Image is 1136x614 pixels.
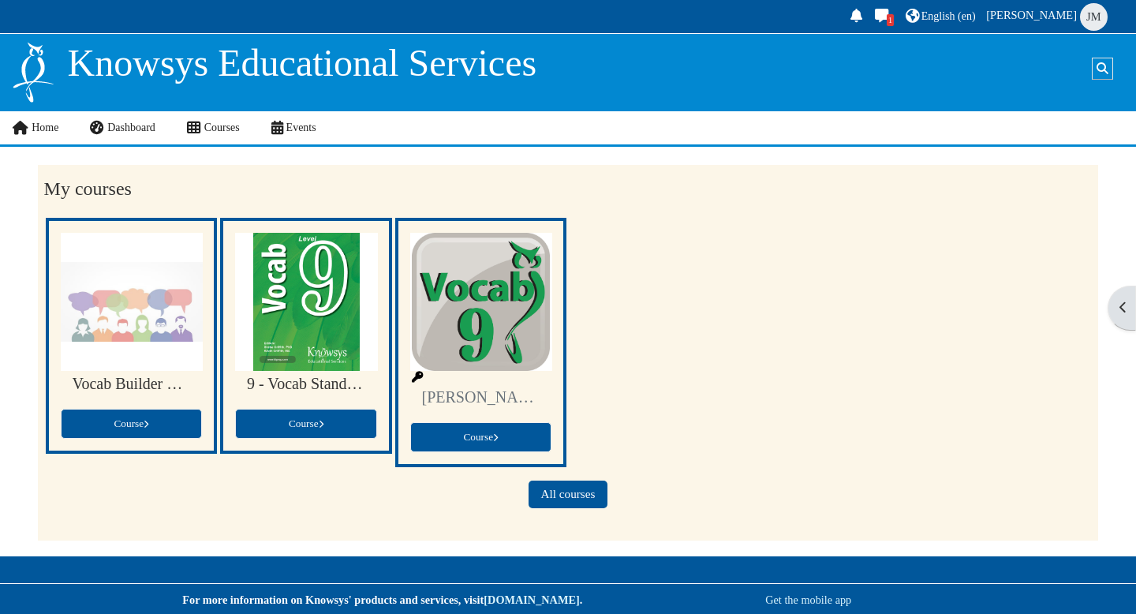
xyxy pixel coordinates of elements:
[256,111,332,144] a: Events
[289,417,323,429] span: Course
[171,111,256,144] a: Courses
[32,122,58,133] span: Home
[182,593,582,606] strong: For more information on Knowsys' products and services, visit .
[410,422,551,452] a: Course
[887,14,895,26] div: There are 1 unread conversations
[286,122,316,133] span: Events
[871,5,895,29] a: Toggle messaging drawer There are 1 unread conversations
[73,375,190,393] a: Vocab Builder Discussion Forum
[107,122,155,133] span: Dashboard
[986,9,1077,21] span: [PERSON_NAME]
[422,388,540,406] a: [PERSON_NAME] - Level 9 Online Vocab
[903,5,978,29] a: English ‎(en)‎
[74,111,170,144] a: Dashboard
[114,417,149,429] span: Course
[984,2,1112,32] a: User menu
[484,593,579,606] a: [DOMAIN_NAME]
[11,40,55,104] img: Logo
[68,40,537,86] p: Knowsys Educational Services
[921,10,976,22] span: English ‎(en)‎
[1080,3,1108,31] span: Jennifer Minnix
[873,9,891,22] i: Toggle messaging drawer
[463,431,498,443] span: Course
[61,409,202,439] a: Course
[846,5,868,29] div: Show notification window with no new notifications
[529,481,607,508] a: All courses
[765,593,851,606] a: Get the mobile app
[410,372,424,383] i: Self enrolment
[247,375,364,393] a: 9 - Vocab Standard
[44,178,1093,200] h2: My courses
[11,111,331,144] nav: Site links
[204,122,240,133] span: Courses
[235,409,376,439] a: Course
